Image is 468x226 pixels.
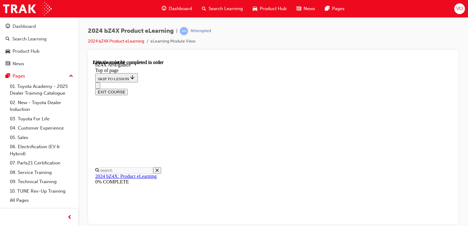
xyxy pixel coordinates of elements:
span: Pages [332,5,345,12]
span: 2024 bZ4X Product eLearning [88,28,174,35]
a: pages-iconPages [320,2,349,15]
a: search-iconSearch Learning [197,2,248,15]
span: Dashboard [169,5,192,12]
a: 02. New - Toyota Dealer Induction [7,98,76,114]
button: Close search menu [60,107,68,114]
div: 0% COMPLETE [2,119,358,125]
span: search-icon [202,5,206,13]
a: 2024 bZ4X: Product eLearning [2,114,64,119]
a: Product Hub [2,46,76,57]
a: 08. Service Training [7,168,76,177]
a: 2024 bZ4X Product eLearning [88,39,144,44]
div: Search Learning [12,36,47,43]
span: news-icon [6,61,10,67]
a: Dashboard [2,21,76,32]
span: news-icon [296,5,301,13]
a: 04. Customer Experience [7,123,76,133]
span: pages-icon [325,5,330,13]
a: news-iconNews [292,2,320,15]
button: Close navigation menu [2,23,7,29]
div: Attempted [191,28,211,34]
a: guage-iconDashboard [157,2,197,15]
div: Product Hub [13,48,40,55]
span: car-icon [253,5,257,13]
a: All Pages [7,196,76,205]
input: Search [6,107,60,114]
div: Dashboard [13,23,36,30]
span: guage-icon [6,24,10,29]
button: Pages [2,70,76,82]
a: 01. Toyota Academy - 2025 Dealer Training Catalogue [7,82,76,98]
a: 05. Sales [7,133,76,142]
a: News [2,58,76,70]
a: 07. Parts21 Certification [7,158,76,168]
button: VO [454,3,465,14]
span: News [304,5,315,12]
div: Pages [13,73,25,80]
a: Search Learning [2,33,76,45]
li: eLearning Module View [150,38,195,45]
span: Product Hub [260,5,287,12]
button: EXIT COURSE [2,29,35,36]
div: bZ4X At-a-glance [2,2,358,8]
span: learningRecordVerb_ATTEMPT-icon [180,27,188,35]
span: guage-icon [162,5,166,13]
a: 06. Electrification (EV & Hybrid) [7,142,76,158]
span: up-icon [69,72,73,80]
span: VO [456,5,463,12]
span: car-icon [6,49,10,54]
button: SKIP TO LESSON [2,13,45,23]
div: Top of page [2,8,358,13]
span: | [176,28,177,35]
div: News [13,60,24,67]
a: 03. Toyota For Life [7,114,76,124]
img: Trak [3,2,52,16]
button: DashboardSearch LearningProduct HubNews [2,20,76,70]
span: pages-icon [6,73,10,79]
span: Search Learning [209,5,243,12]
span: prev-icon [67,214,72,221]
a: 10. TUNE Rev-Up Training [7,186,76,196]
span: search-icon [6,36,10,42]
a: 09. Technical Training [7,177,76,186]
a: car-iconProduct Hub [248,2,292,15]
span: SKIP TO LESSON [5,17,43,21]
